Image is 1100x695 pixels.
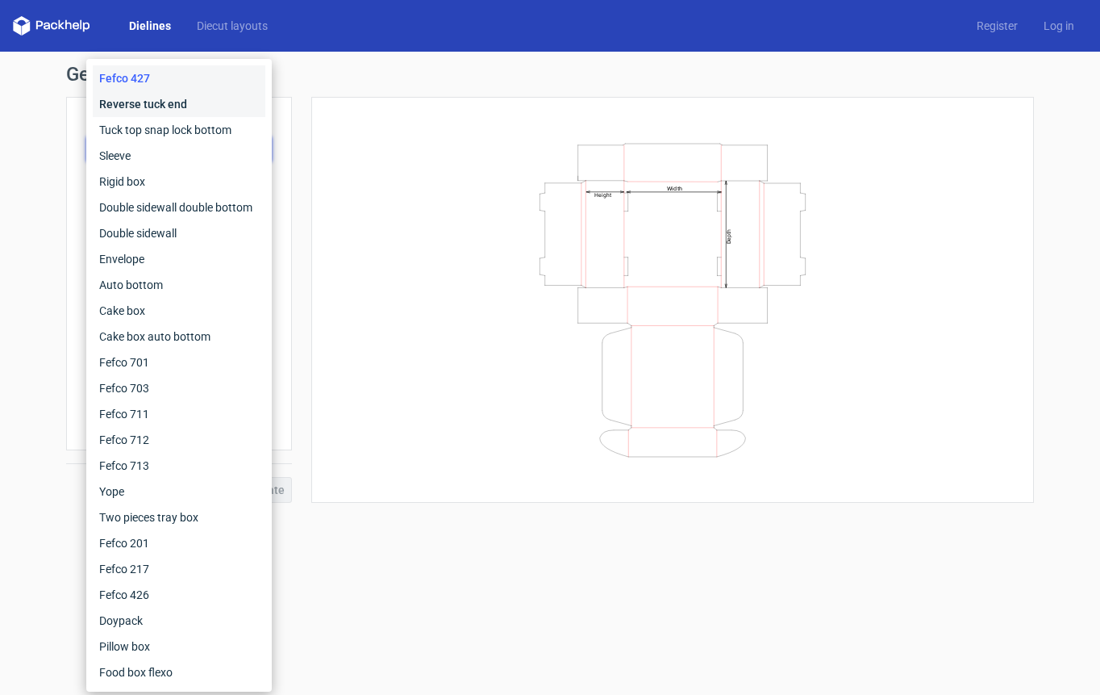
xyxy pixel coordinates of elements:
text: Width [667,184,682,191]
a: Log in [1031,18,1087,34]
div: Sleeve [93,143,265,169]
div: Fefco 701 [93,350,265,375]
div: Double sidewall double bottom [93,195,265,220]
div: Two pieces tray box [93,505,265,530]
a: Dielines [116,18,184,34]
a: Register [964,18,1031,34]
div: Auto bottom [93,272,265,298]
div: Yope [93,479,265,505]
h1: Generate new dieline [66,65,1034,84]
div: Fefco 427 [93,65,265,91]
div: Cake box [93,298,265,324]
div: Cake box auto bottom [93,324,265,350]
div: Envelope [93,246,265,272]
text: Height [594,191,611,198]
text: Depth [726,228,732,243]
div: Rigid box [93,169,265,195]
a: Diecut layouts [184,18,281,34]
div: Doypack [93,608,265,634]
div: Tuck top snap lock bottom [93,117,265,143]
div: Reverse tuck end [93,91,265,117]
div: Fefco 703 [93,375,265,401]
div: Pillow box [93,634,265,659]
div: Fefco 711 [93,401,265,427]
div: Fefco 426 [93,582,265,608]
div: Food box flexo [93,659,265,685]
div: Fefco 217 [93,556,265,582]
div: Fefco 713 [93,453,265,479]
div: Double sidewall [93,220,265,246]
div: Fefco 201 [93,530,265,556]
div: Fefco 712 [93,427,265,453]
